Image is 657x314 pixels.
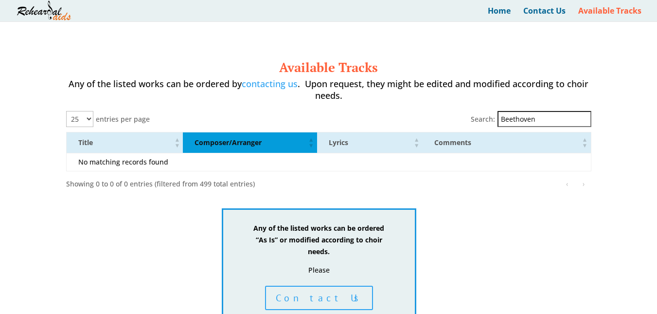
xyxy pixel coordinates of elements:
[174,132,180,153] span: Title: Activate to sort
[265,286,373,310] a: Contact Us
[242,78,298,90] a: contacting us
[308,132,314,153] span: Composer/Arranger: Activate to sort
[252,264,386,276] p: Please
[488,7,511,21] a: Home
[66,178,255,190] div: Showing 0 to 0 of 0 entries (filtered from 499 total entries)
[523,7,566,21] a: Contact Us
[279,59,378,75] span: Available Tracks
[66,78,591,111] p: Any of the listed works can be ordered by . Upon request, they might be edited and modified accor...
[558,176,591,192] nav: pagination
[195,138,262,147] span: Composer/Arranger
[434,138,471,147] span: Comments
[471,113,495,125] label: Search:
[96,113,150,125] label: entries per page
[66,153,591,171] td: No matching records found
[578,7,641,21] a: Available Tracks
[576,176,591,192] button: Next
[253,223,384,256] strong: Any of the listed works can be ordered “As Is” or modified according to choir needs.
[559,176,575,192] button: Previous
[78,138,93,147] span: Title
[414,132,420,153] span: Lyrics: Activate to sort
[582,132,588,153] span: Comments: Activate to sort
[329,138,348,147] span: Lyrics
